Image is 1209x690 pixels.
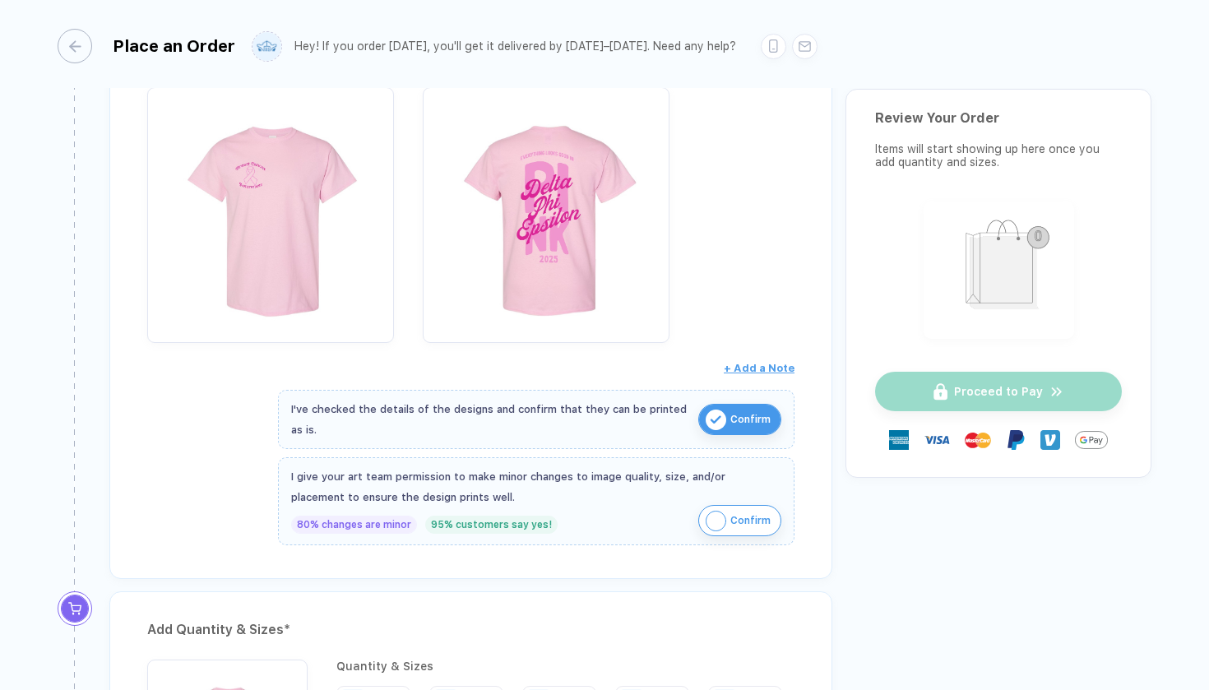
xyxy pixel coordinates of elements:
div: 95% customers say yes! [425,516,558,534]
div: Review Your Order [875,110,1122,126]
img: icon [706,410,726,430]
div: I've checked the details of the designs and confirm that they can be printed as is. [291,399,690,440]
img: Paypal [1006,430,1026,450]
div: Place an Order [113,36,235,56]
img: GPay [1075,424,1108,456]
img: b9183128-ffb4-4110-bf35-4c40d36504db_nt_front_1757258214074.jpg [155,95,386,326]
img: icon [706,511,726,531]
img: Venmo [1040,430,1060,450]
div: Add Quantity & Sizes [147,617,794,643]
div: Items will start showing up here once you add quantity and sizes. [875,142,1122,169]
div: Hey! If you order [DATE], you'll get it delivered by [DATE]–[DATE]. Need any help? [294,39,736,53]
button: iconConfirm [698,505,781,536]
img: user profile [252,32,281,61]
img: master-card [965,427,991,453]
div: I give your art team permission to make minor changes to image quality, size, and/or placement to... [291,466,781,507]
img: shopping_bag.png [931,209,1067,328]
button: + Add a Note [724,355,794,382]
div: 80% changes are minor [291,516,417,534]
span: + Add a Note [724,362,794,374]
span: Confirm [730,406,771,433]
img: visa [924,427,950,453]
span: Confirm [730,507,771,534]
button: iconConfirm [698,404,781,435]
img: express [889,430,909,450]
div: Quantity & Sizes [336,660,794,673]
img: b9183128-ffb4-4110-bf35-4c40d36504db_nt_back_1757258214076.jpg [431,95,661,326]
